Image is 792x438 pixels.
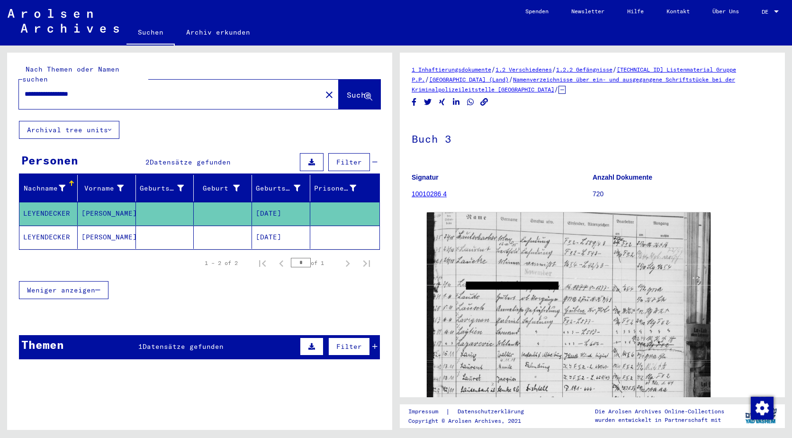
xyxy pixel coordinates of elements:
[750,396,773,419] div: Zustimmung ändern
[743,404,779,428] img: yv_logo.png
[198,181,252,196] div: Geburt‏
[78,202,136,225] mat-cell: [PERSON_NAME]
[479,96,489,108] button: Copy link
[150,158,231,166] span: Datensätze gefunden
[450,407,535,417] a: Datenschutzerklärung
[23,183,65,193] div: Nachname
[19,281,108,299] button: Weniger anzeigen
[175,21,261,44] a: Archiv erkunden
[412,117,773,159] h1: Buch 3
[143,342,224,351] span: Datensätze gefunden
[205,259,238,267] div: 1 – 2 of 2
[252,202,310,225] mat-cell: [DATE]
[408,407,535,417] div: |
[145,158,150,166] span: 2
[194,175,252,201] mat-header-cell: Geburt‏
[198,183,240,193] div: Geburt‏
[81,181,135,196] div: Vorname
[272,254,291,273] button: Previous page
[19,202,78,225] mat-cell: LEYENDECKER
[253,254,272,273] button: First page
[256,183,300,193] div: Geburtsdatum
[408,407,446,417] a: Impressum
[291,258,338,267] div: of 1
[19,175,78,201] mat-header-cell: Nachname
[23,181,77,196] div: Nachname
[19,226,78,249] mat-cell: LEYENDECKER
[21,336,64,353] div: Themen
[412,66,491,73] a: 1 Inhaftierungsdokumente
[328,338,370,356] button: Filter
[408,417,535,425] p: Copyright © Arolsen Archives, 2021
[491,65,495,73] span: /
[556,66,612,73] a: 1.2.2 Gefängnisse
[412,190,447,198] a: 10010286 4
[336,342,362,351] span: Filter
[314,183,356,193] div: Prisoner #
[338,254,357,273] button: Next page
[78,226,136,249] mat-cell: [PERSON_NAME]
[357,254,376,273] button: Last page
[751,397,774,420] img: Zustimmung ändern
[552,65,556,73] span: /
[81,183,124,193] div: Vorname
[423,96,433,108] button: Share on Twitter
[495,66,552,73] a: 1.2 Verschiedenes
[509,75,513,83] span: /
[19,121,119,139] button: Archival tree units
[347,90,370,100] span: Suche
[429,76,509,83] a: [GEOGRAPHIC_DATA] (Land)
[336,158,362,166] span: Filter
[425,75,429,83] span: /
[320,85,339,104] button: Clear
[593,189,773,199] p: 720
[593,173,652,181] b: Anzahl Dokumente
[21,152,78,169] div: Personen
[314,181,368,196] div: Prisoner #
[324,89,335,100] mat-icon: close
[595,416,724,424] p: wurden entwickelt in Partnerschaft mit
[466,96,476,108] button: Share on WhatsApp
[310,175,379,201] mat-header-cell: Prisoner #
[126,21,175,46] a: Suchen
[140,181,196,196] div: Geburtsname
[554,85,558,93] span: /
[252,175,310,201] mat-header-cell: Geburtsdatum
[138,342,143,351] span: 1
[136,175,194,201] mat-header-cell: Geburtsname
[595,407,724,416] p: Die Arolsen Archives Online-Collections
[409,96,419,108] button: Share on Facebook
[140,183,184,193] div: Geburtsname
[437,96,447,108] button: Share on Xing
[256,181,312,196] div: Geburtsdatum
[412,76,735,93] a: Namenverzeichnisse über ein- und ausgegangene Schriftstücke bei der Kriminalpolizeileitstelle [GE...
[22,65,119,83] mat-label: Nach Themen oder Namen suchen
[339,80,380,109] button: Suche
[412,173,439,181] b: Signatur
[612,65,617,73] span: /
[27,286,95,294] span: Weniger anzeigen
[762,9,772,15] span: DE
[451,96,461,108] button: Share on LinkedIn
[78,175,136,201] mat-header-cell: Vorname
[328,153,370,171] button: Filter
[8,9,119,33] img: Arolsen_neg.svg
[252,226,310,249] mat-cell: [DATE]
